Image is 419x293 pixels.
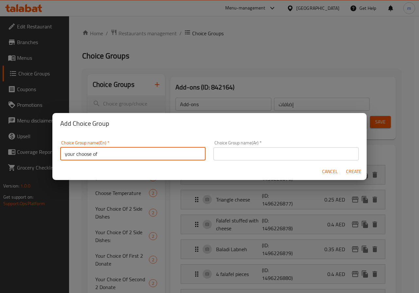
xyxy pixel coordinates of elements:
[60,147,206,160] input: Please enter Choice Group name(en)
[60,118,359,129] h2: Add Choice Group
[346,168,361,176] span: Create
[319,166,340,178] button: Cancel
[213,147,359,160] input: Please enter Choice Group name(ar)
[322,168,338,176] span: Cancel
[343,166,364,178] button: Create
